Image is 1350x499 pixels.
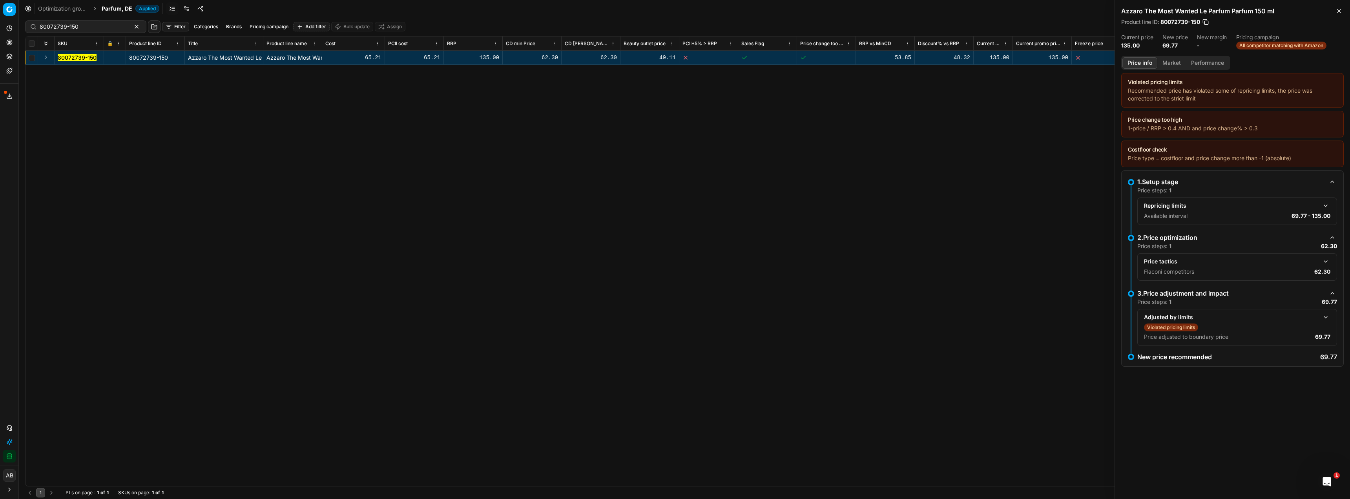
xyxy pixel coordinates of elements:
div: Costfloor check [1128,146,1337,154]
span: PCII+5% > RRP [682,40,717,47]
button: Price info [1122,57,1157,69]
button: Market [1157,57,1186,69]
span: Cost [325,40,336,47]
p: 69.77 [1315,333,1330,341]
strong: 1 [1169,187,1171,194]
button: Assign [375,22,405,31]
button: Go to previous page [25,488,35,497]
p: Available interval [1144,212,1188,220]
nav: pagination [25,488,56,497]
dd: 135.00 [1121,42,1153,49]
span: 80072739-150 [1160,18,1200,26]
dt: Current price [1121,35,1153,40]
dt: Pricing campaign [1236,35,1326,40]
span: CD min Price [506,40,535,47]
span: Parfum, DE [102,5,132,13]
div: 62.30 [506,54,558,62]
button: AB [3,469,16,482]
div: 1.Setup stage [1137,177,1324,186]
button: 80072739-150 [58,54,97,62]
strong: 1 [97,490,99,496]
strong: 1 [107,490,109,496]
span: PLs on page [66,490,93,496]
button: Filter [162,22,189,31]
div: 135.00 [977,54,1009,62]
p: 69.77 [1320,354,1337,360]
span: AB [4,470,15,481]
iframe: Intercom live chat [1317,472,1336,491]
strong: 1 [162,490,164,496]
div: Violated pricing limits [1128,78,1337,86]
dd: - [1197,42,1227,49]
span: Product line name [266,40,307,47]
div: 80072739-150 [129,54,181,62]
p: Violated pricing limits [1147,324,1195,331]
h2: Azzaro The Most Wanted Le Parfum Parfum 150 ml [1121,6,1344,16]
strong: of [100,490,105,496]
button: 1 [36,488,45,497]
p: 62.30 [1314,268,1330,276]
span: All competitor matching with Amazon [1236,42,1326,49]
div: 62.30 [565,54,617,62]
dt: New margin [1197,35,1227,40]
div: : [66,490,109,496]
span: SKU [58,40,67,47]
button: Categories [191,22,221,31]
button: Add filter [293,22,330,31]
div: 53.85 [859,54,911,62]
span: SKUs on page : [118,490,150,496]
span: Current promo price [1016,40,1060,47]
p: Price steps: [1137,186,1171,194]
button: Performance [1186,57,1229,69]
dt: New price [1162,35,1188,40]
nav: breadcrumb [38,5,159,13]
span: Product line ID [129,40,162,47]
strong: 1 [152,490,154,496]
span: Freeze price [1075,40,1103,47]
p: Flaconi competitors [1144,268,1194,276]
span: Azzaro The Most Wanted Le Parfum Parfum 150 ml [188,54,320,61]
button: Go to next page [47,488,56,497]
span: 1 [1334,472,1340,479]
div: Repricing limits [1144,202,1318,210]
button: Pricing campaign [246,22,292,31]
div: 1-price / RRP > 0.4 AND and price change% > 0.3 [1128,124,1337,132]
p: 69.77 [1322,298,1337,306]
p: 62.30 [1321,242,1337,250]
span: Parfum, DEApplied [102,5,159,13]
a: Optimization groups [38,5,88,13]
span: RRP vs MinCD [859,40,891,47]
button: Brands [223,22,245,31]
strong: of [155,490,160,496]
span: RRP [447,40,456,47]
div: 3.Price adjustment and impact [1137,289,1324,298]
p: Price steps: [1137,298,1171,306]
span: Discount% vs RRP [918,40,959,47]
div: Price type = costfloor and price change more than -1 (absolute) [1128,154,1337,162]
div: 65.21 [325,54,381,62]
div: 48.32 [918,54,970,62]
div: Price change too high [1128,116,1337,124]
button: Expand all [41,39,51,48]
div: 135.00 [447,54,499,62]
div: 65.21 [388,54,440,62]
p: Price steps: [1137,242,1171,250]
div: 49.11 [624,54,676,62]
strong: 1 [1169,243,1171,249]
p: New price recommended [1137,354,1212,360]
span: Price change too high [800,40,845,47]
strong: 1 [1169,298,1171,305]
dd: 69.77 [1162,42,1188,49]
input: Search by SKU or title [40,23,126,31]
span: CD [PERSON_NAME] [565,40,609,47]
span: Sales Flag [741,40,764,47]
span: PCII cost [388,40,408,47]
button: Expand [41,53,51,62]
span: Product line ID : [1121,19,1159,25]
span: 🔒 [107,40,113,47]
div: 2.Price optimization [1137,233,1324,242]
div: Azzaro The Most Wanted Le Parfum Parfum 150 ml [266,54,319,62]
div: Price tactics [1144,258,1318,265]
span: Title [188,40,198,47]
div: 135.00 [1016,54,1068,62]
